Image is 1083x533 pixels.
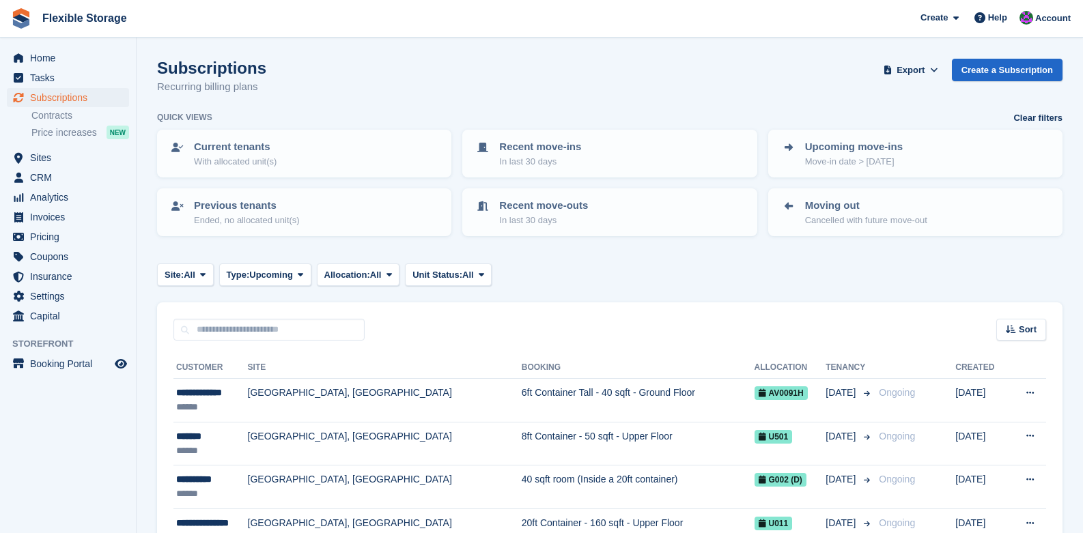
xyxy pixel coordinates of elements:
[7,68,129,87] a: menu
[826,386,858,400] span: [DATE]
[522,422,755,465] td: 8ft Container - 50 sqft - Upper Floor
[12,337,136,351] span: Storefront
[499,139,581,155] p: Recent move-ins
[158,190,450,235] a: Previous tenants Ended, no allocated unit(s)
[952,59,1063,81] a: Create a Subscription
[499,155,581,169] p: In last 30 days
[30,188,112,207] span: Analytics
[879,387,915,398] span: Ongoing
[30,267,112,286] span: Insurance
[30,148,112,167] span: Sites
[879,517,915,528] span: Ongoing
[770,190,1061,235] a: Moving out Cancelled with future move-out
[770,131,1061,176] a: Upcoming move-ins Move-in date > [DATE]
[157,59,266,77] h1: Subscriptions
[30,88,112,107] span: Subscriptions
[412,268,462,282] span: Unit Status:
[324,268,370,282] span: Allocation:
[248,465,522,509] td: [GEOGRAPHIC_DATA], [GEOGRAPHIC_DATA]
[7,227,129,246] a: menu
[826,472,858,487] span: [DATE]
[30,306,112,326] span: Capital
[1019,11,1033,25] img: Daniel Douglas
[248,379,522,422] td: [GEOGRAPHIC_DATA], [GEOGRAPHIC_DATA]
[755,517,793,530] span: U011
[405,263,492,286] button: Unit Status: All
[31,125,129,140] a: Price increases NEW
[37,7,132,29] a: Flexible Storage
[158,131,450,176] a: Current tenants With allocated unit(s)
[522,357,755,379] th: Booking
[248,422,522,465] td: [GEOGRAPHIC_DATA], [GEOGRAPHIC_DATA]
[755,473,806,487] span: G002 (D)
[219,263,311,286] button: Type: Upcoming
[317,263,400,286] button: Allocation: All
[879,474,915,485] span: Ongoing
[805,214,927,227] p: Cancelled with future move-out
[7,88,129,107] a: menu
[7,207,129,227] a: menu
[194,155,277,169] p: With allocated unit(s)
[30,247,112,266] span: Coupons
[499,198,588,214] p: Recent move-outs
[522,465,755,509] td: 40 sqft room (Inside a 20ft container)
[194,214,300,227] p: Ended, no allocated unit(s)
[879,431,915,442] span: Ongoing
[30,227,112,246] span: Pricing
[920,11,948,25] span: Create
[464,190,755,235] a: Recent move-outs In last 30 days
[30,287,112,306] span: Settings
[157,111,212,124] h6: Quick views
[194,139,277,155] p: Current tenants
[1035,12,1071,25] span: Account
[826,429,858,444] span: [DATE]
[173,357,248,379] th: Customer
[7,306,129,326] a: menu
[7,48,129,68] a: menu
[826,516,858,530] span: [DATE]
[755,357,826,379] th: Allocation
[755,430,793,444] span: U501
[107,126,129,139] div: NEW
[955,357,1008,379] th: Created
[897,63,925,77] span: Export
[30,68,112,87] span: Tasks
[31,109,129,122] a: Contracts
[11,8,31,29] img: stora-icon-8386f47178a22dfd0bd8f6a31ec36ba5ce8667c1dd55bd0f319d3a0aa187defe.svg
[826,357,873,379] th: Tenancy
[31,126,97,139] span: Price increases
[955,465,1008,509] td: [DATE]
[7,168,129,187] a: menu
[955,422,1008,465] td: [DATE]
[30,207,112,227] span: Invoices
[30,168,112,187] span: CRM
[462,268,474,282] span: All
[522,379,755,422] td: 6ft Container Tall - 40 sqft - Ground Floor
[7,287,129,306] a: menu
[805,155,903,169] p: Move-in date > [DATE]
[755,386,808,400] span: AV0091h
[988,11,1007,25] span: Help
[955,379,1008,422] td: [DATE]
[1013,111,1063,125] a: Clear filters
[7,188,129,207] a: menu
[1019,323,1037,336] span: Sort
[805,198,927,214] p: Moving out
[157,263,214,286] button: Site: All
[227,268,250,282] span: Type:
[881,59,941,81] button: Export
[7,148,129,167] a: menu
[7,354,129,373] a: menu
[30,354,112,373] span: Booking Portal
[499,214,588,227] p: In last 30 days
[30,48,112,68] span: Home
[113,356,129,372] a: Preview store
[184,268,195,282] span: All
[248,357,522,379] th: Site
[249,268,293,282] span: Upcoming
[7,267,129,286] a: menu
[370,268,382,282] span: All
[194,198,300,214] p: Previous tenants
[157,79,266,95] p: Recurring billing plans
[7,247,129,266] a: menu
